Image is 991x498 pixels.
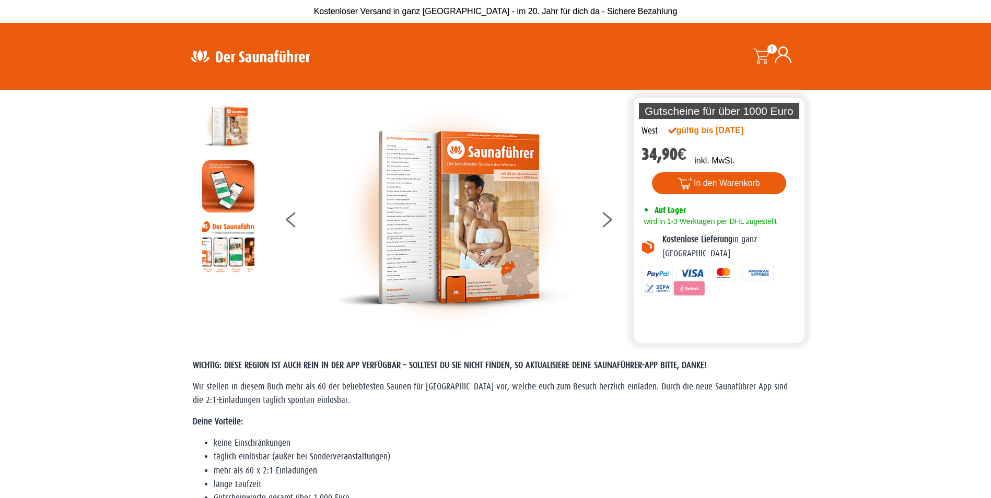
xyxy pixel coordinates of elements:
[314,7,678,16] span: Kostenloser Versand in ganz [GEOGRAPHIC_DATA] - im 20. Jahr für dich da - Sichere Bezahlung
[694,155,734,167] p: inkl. MwSt.
[639,103,800,119] p: Gutscheine für über 1000 Euro
[214,464,799,478] li: mehr als 60 x 2:1-Einladungen
[662,233,797,260] p: in ganz [GEOGRAPHIC_DATA]
[652,172,786,194] button: In den Warenkorb
[214,450,799,464] li: täglich einlösbar (außer bei Sonderveranstaltungen)
[193,417,243,426] strong: Deine Vorteile:
[642,124,658,138] div: West
[655,205,686,215] span: Auf Lager
[335,100,570,335] img: der-saunafuehrer-2025-west
[202,220,254,272] img: Anleitung7tn
[767,44,777,54] span: 0
[202,100,254,152] img: der-saunafuehrer-2025-west
[642,217,777,226] span: wird in 1-3 Werktagen per DHL zugestellt
[662,234,732,244] b: Kostenlose Lieferung
[214,478,799,491] li: lange Laufzeit
[668,124,766,137] div: gültig bis [DATE]
[678,145,687,164] span: €
[642,145,687,164] bdi: 34,90
[193,360,707,370] span: WICHTIG: DIESE REGION IST AUCH REIN IN DER APP VERFÜGBAR – SOLLTEST DU SIE NICHT FINDEN, SO AKTUA...
[193,382,788,405] span: Wir stellen in diesem Buch mehr als 60 der beliebtesten Saunen für [GEOGRAPHIC_DATA] vor, welche ...
[214,436,799,450] li: keine Einschränkungen
[202,160,254,212] img: MOCKUP-iPhone_regional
